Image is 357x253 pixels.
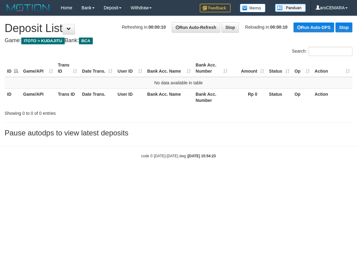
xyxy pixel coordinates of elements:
th: User ID: activate to sort column ascending [115,59,145,77]
a: Stop [335,22,352,32]
th: Op: activate to sort column ascending [292,59,312,77]
th: Action [312,88,352,106]
h3: Pause autodps to view latest deposits [5,129,352,137]
th: Game/API [21,88,55,106]
th: Bank Acc. Name [145,88,193,106]
th: Status [267,88,292,106]
small: code © [DATE]-[DATE] dwg | [141,154,216,158]
th: ID: activate to sort column descending [5,59,21,77]
strong: 00:00:10 [270,25,288,30]
strong: [DATE] 15:54:23 [188,154,216,158]
label: Search: [292,47,352,56]
img: Button%20Memo.svg [240,4,266,12]
th: Date Trans. [80,88,115,106]
th: User ID [115,88,145,106]
input: Search: [309,47,352,56]
th: Game/API: activate to sort column ascending [21,59,55,77]
th: ID [5,88,21,106]
th: Bank Acc. Number [193,88,230,106]
img: Feedback.jpg [200,4,231,12]
th: Bank Acc. Number: activate to sort column ascending [193,59,230,77]
span: ITOTO > KUDAJITU [21,38,65,44]
h4: Game: Bank: [5,38,352,44]
a: Stop [221,22,239,33]
th: Op [292,88,312,106]
th: Status: activate to sort column ascending [267,59,292,77]
th: Trans ID [55,88,80,106]
th: Rp 0 [230,88,266,106]
th: Trans ID: activate to sort column ascending [55,59,80,77]
span: BCA [79,38,93,44]
img: MOTION_logo.png [5,3,51,12]
strong: 00:00:10 [149,25,166,30]
h1: Deposit List [5,22,352,34]
th: Date Trans.: activate to sort column ascending [80,59,115,77]
th: Bank Acc. Name: activate to sort column ascending [145,59,193,77]
div: Showing 0 to 0 of 0 entries [5,108,144,116]
td: No data available in table [5,77,352,89]
span: Refreshing in: [122,25,166,30]
a: Run Auto-Refresh [172,22,220,33]
th: Amount: activate to sort column ascending [230,59,266,77]
a: Run Auto-DPS [293,22,334,32]
th: Action: activate to sort column ascending [312,59,352,77]
img: panduan.png [275,4,306,12]
span: Reloading in: [245,25,288,30]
